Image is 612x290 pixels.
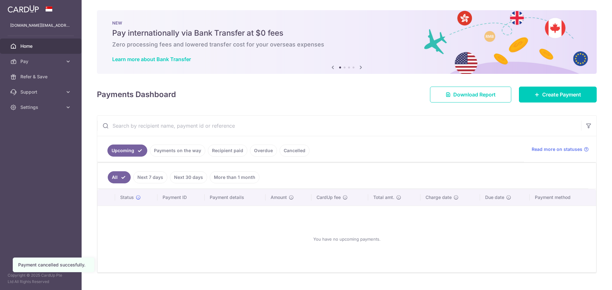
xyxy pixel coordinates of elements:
[519,87,597,103] a: Create Payment
[112,41,581,48] h6: Zero processing fees and lowered transfer cost for your overseas expenses
[571,271,606,287] iframe: Opens a widget where you can find more information
[107,145,147,157] a: Upcoming
[373,194,394,201] span: Total amt.
[150,145,205,157] a: Payments on the way
[542,91,581,98] span: Create Payment
[112,20,581,25] p: NEW
[20,89,62,95] span: Support
[108,171,131,183] a: All
[532,146,589,152] a: Read more on statuses
[530,189,596,206] th: Payment method
[10,22,71,29] p: [DOMAIN_NAME][EMAIL_ADDRESS][DOMAIN_NAME]
[453,91,496,98] span: Download Report
[8,5,39,13] img: CardUp
[205,189,266,206] th: Payment details
[157,189,205,206] th: Payment ID
[210,171,259,183] a: More than 1 month
[18,262,89,268] div: Payment cancelled succesfully.
[317,194,341,201] span: CardUp fee
[250,145,277,157] a: Overdue
[97,116,581,136] input: Search by recipient name, payment id or reference
[97,89,176,100] h4: Payments Dashboard
[170,171,207,183] a: Next 30 days
[20,104,62,110] span: Settings
[97,10,597,74] img: Bank transfer banner
[532,146,582,152] span: Read more on statuses
[271,194,287,201] span: Amount
[20,74,62,80] span: Refer & Save
[208,145,247,157] a: Recipient paid
[430,87,511,103] a: Download Report
[112,28,581,38] h5: Pay internationally via Bank Transfer at $0 fees
[20,58,62,65] span: Pay
[133,171,167,183] a: Next 7 days
[280,145,310,157] a: Cancelled
[426,194,452,201] span: Charge date
[20,43,62,49] span: Home
[485,194,504,201] span: Due date
[112,56,191,62] a: Learn more about Bank Transfer
[120,194,134,201] span: Status
[105,211,588,267] div: You have no upcoming payments.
